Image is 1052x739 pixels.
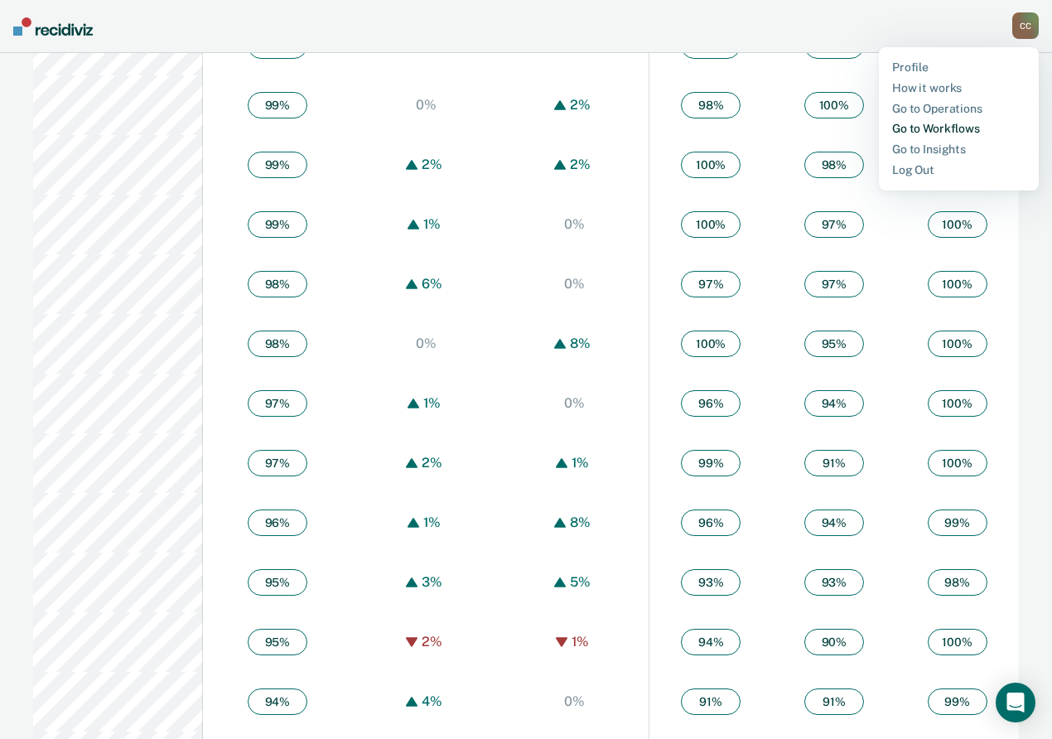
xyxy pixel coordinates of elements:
div: 4% [417,693,446,709]
span: 100 % [928,331,987,357]
span: 97 % [248,450,307,476]
div: 2% [417,634,446,650]
div: 5% [566,574,595,590]
div: 0% [560,693,589,709]
span: 97 % [681,271,741,297]
a: Go to Operations [892,102,1025,116]
span: 100 % [928,629,987,655]
span: 95 % [804,331,864,357]
div: 0% [560,216,589,232]
a: Log Out [892,163,1025,177]
a: Go to Insights [892,142,1025,157]
span: 98 % [681,92,741,118]
div: 0% [560,395,589,411]
div: 0% [412,97,441,113]
span: 100 % [928,390,987,417]
span: 100 % [681,331,741,357]
span: 99 % [248,92,307,118]
div: 2% [566,157,595,172]
span: 94 % [248,688,307,715]
span: 94 % [804,390,864,417]
span: 95 % [248,569,307,596]
span: 100 % [928,450,987,476]
div: 1% [419,514,446,530]
div: 1% [567,634,594,650]
div: Open Intercom Messenger [996,683,1035,722]
span: 95 % [248,629,307,655]
span: 96 % [248,510,307,536]
div: 1% [419,216,446,232]
button: CC [1012,12,1039,39]
div: 1% [567,455,594,471]
span: 100 % [681,152,741,178]
span: 97 % [804,271,864,297]
div: 2% [566,97,595,113]
span: 98 % [248,331,307,357]
div: 2% [417,157,446,172]
span: 94 % [804,510,864,536]
a: Profile [892,60,1025,75]
span: 100 % [928,211,987,238]
div: 2% [417,455,446,471]
span: 97 % [248,390,307,417]
div: 0% [560,276,589,292]
span: 91 % [681,688,741,715]
span: 93 % [804,569,864,596]
a: How it works [892,81,1025,95]
div: 6% [417,276,446,292]
div: 8% [566,514,595,530]
span: 98 % [928,569,987,596]
span: 100 % [928,271,987,297]
span: 91 % [804,688,864,715]
span: 93 % [681,569,741,596]
span: 96 % [681,390,741,417]
span: 99 % [248,211,307,238]
span: 96 % [681,510,741,536]
div: 1% [419,395,446,411]
span: 99 % [681,450,741,476]
span: 100 % [681,211,741,238]
span: 90 % [804,629,864,655]
span: 98 % [248,271,307,297]
div: C C [1012,12,1039,39]
a: Go to Workflows [892,122,1025,136]
span: 99 % [928,688,987,715]
div: 3% [417,574,446,590]
div: 0% [412,336,441,351]
span: 99 % [248,152,307,178]
span: 97 % [804,211,864,238]
span: 98 % [804,152,864,178]
span: 91 % [804,450,864,476]
span: 99 % [928,510,987,536]
span: 100 % [804,92,864,118]
div: 8% [566,336,595,351]
img: Recidiviz [13,17,93,36]
span: 94 % [681,629,741,655]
